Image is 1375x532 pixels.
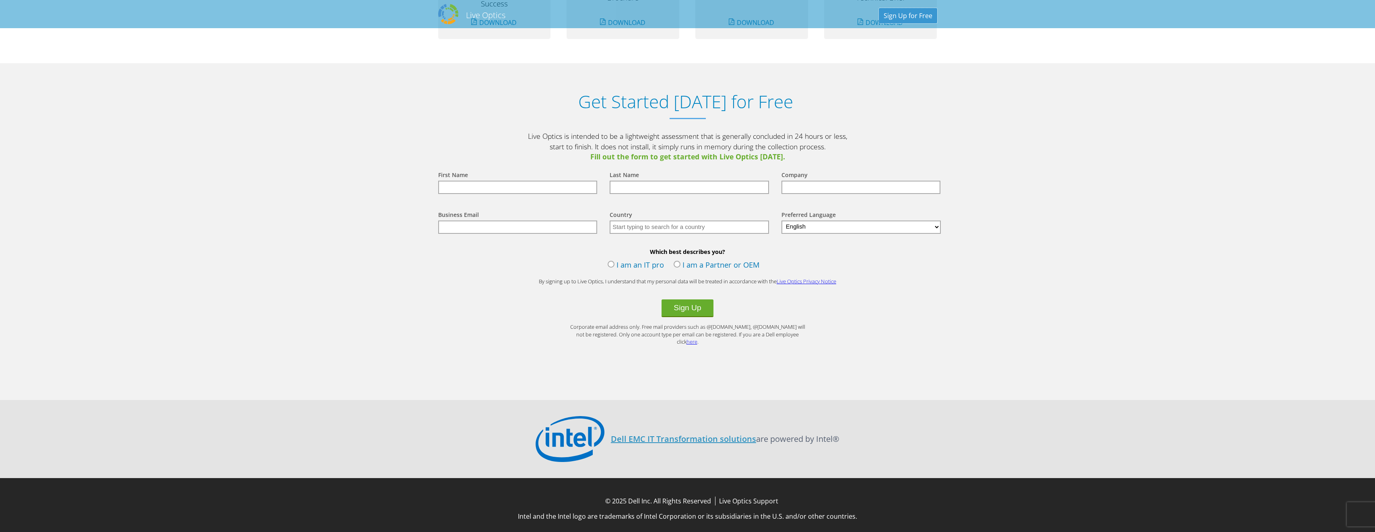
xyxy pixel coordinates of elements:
a: Dell EMC IT Transformation solutions [611,433,756,444]
label: Business Email [438,211,479,221]
a: Live Optics Support [719,497,778,505]
label: I am an IT pro [608,260,664,272]
p: Corporate email address only. Free mail providers such as @[DOMAIN_NAME], @[DOMAIN_NAME] will not... [567,323,808,346]
a: here [686,338,697,345]
label: Last Name [610,171,639,181]
img: Intel Logo [536,416,604,462]
input: Start typing to search for a country [610,221,769,234]
p: are powered by Intel® [611,433,839,445]
button: Sign Up [662,299,713,317]
p: By signing up to Live Optics, I understand that my personal data will be treated in accordance wi... [527,278,849,285]
h2: Live Optics [466,10,505,21]
label: Company [781,171,808,181]
b: Which best describes you? [430,248,945,256]
a: Live Optics Privacy Notice [777,278,836,285]
label: I am a Partner or OEM [674,260,760,272]
li: © 2025 Dell Inc. All Rights Reserved [603,497,715,505]
a: Sign Up for Free [879,8,937,23]
img: Dell Dpack [438,4,458,24]
p: Live Optics is intended to be a lightweight assessment that is generally concluded in 24 hours or... [527,131,849,162]
h1: Get Started [DATE] for Free [430,91,941,112]
label: Country [610,211,632,221]
label: Preferred Language [781,211,836,221]
span: Fill out the form to get started with Live Optics [DATE]. [527,152,849,162]
label: First Name [438,171,468,181]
